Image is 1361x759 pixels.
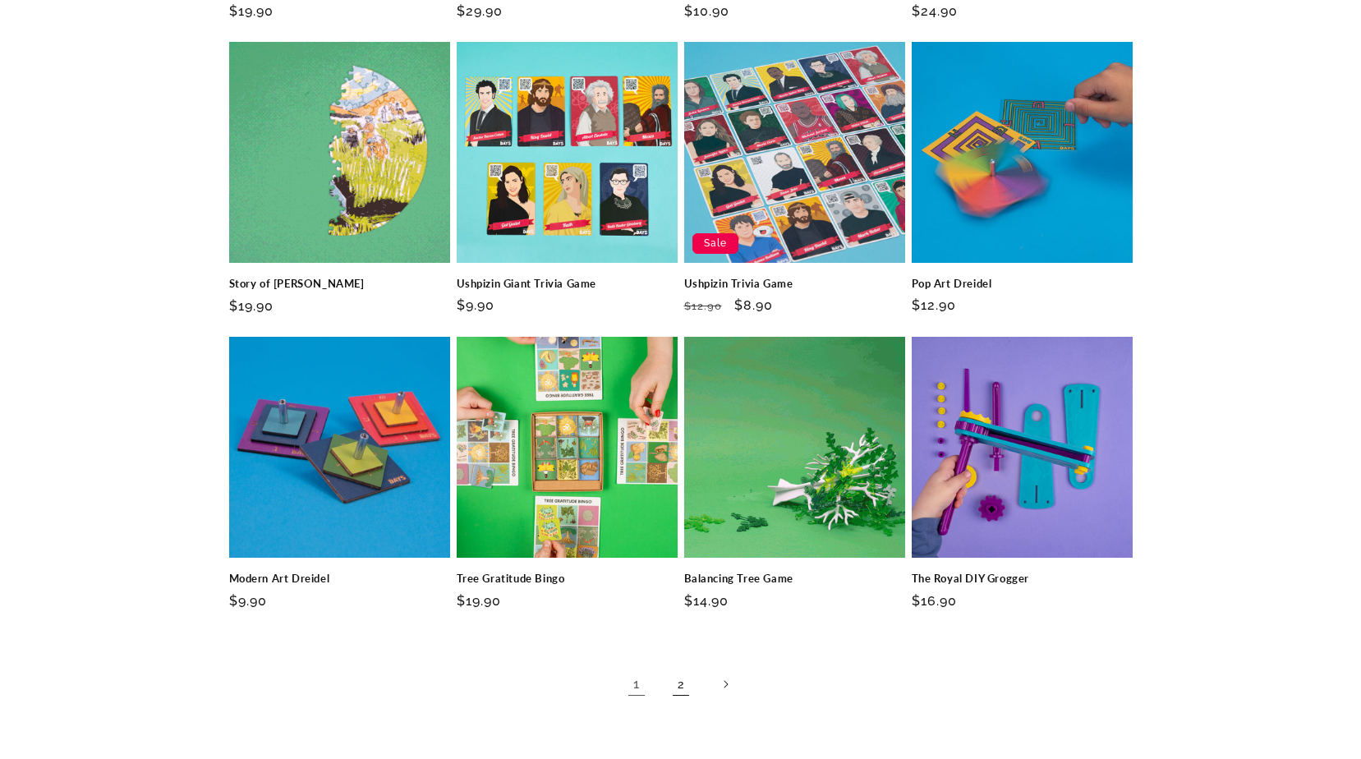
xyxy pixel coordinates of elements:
a: Ushpizin Giant Trivia Game [457,277,678,291]
a: Next page [707,666,743,702]
a: The Royal DIY Grogger [912,572,1133,586]
a: Pop Art Dreidel [912,277,1133,291]
a: Ushpizin Trivia Game [684,277,905,291]
a: Page 1 [618,666,655,702]
a: Story of [PERSON_NAME] [229,277,450,291]
a: Tree Gratitude Bingo [457,572,678,586]
a: Page 2 [663,666,699,702]
nav: Pagination [229,666,1133,702]
a: Balancing Tree Game [684,572,905,586]
a: Modern Art Dreidel [229,572,450,586]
